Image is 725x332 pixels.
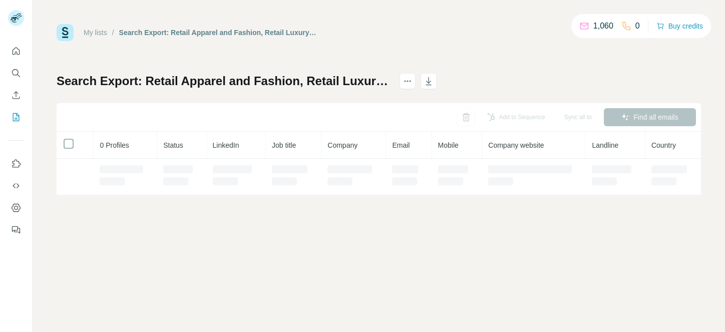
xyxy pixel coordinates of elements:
button: Quick start [8,42,24,60]
li: / [112,28,114,38]
button: Use Surfe on LinkedIn [8,155,24,173]
span: Landline [592,141,618,149]
button: My lists [8,108,24,126]
img: Surfe Logo [57,24,74,41]
button: Search [8,64,24,82]
span: Country [651,141,676,149]
h1: Search Export: Retail Apparel and Fashion, Retail Luxury Goods and Jewelry, Sporting Goods Manufa... [57,73,391,89]
button: Dashboard [8,199,24,217]
span: Mobile [438,141,459,149]
button: Use Surfe API [8,177,24,195]
span: Email [392,141,410,149]
a: My lists [84,29,107,37]
span: LinkedIn [213,141,239,149]
button: Buy credits [656,19,703,33]
div: Search Export: Retail Apparel and Fashion, Retail Luxury Goods and Jewelry, Sporting Goods Manufa... [119,28,318,38]
button: actions [400,73,416,89]
span: Company [327,141,357,149]
span: Status [163,141,183,149]
button: Feedback [8,221,24,239]
span: Company website [488,141,544,149]
span: 0 Profiles [100,141,129,149]
p: 1,060 [593,20,613,32]
button: Enrich CSV [8,86,24,104]
p: 0 [635,20,640,32]
span: Job title [272,141,296,149]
